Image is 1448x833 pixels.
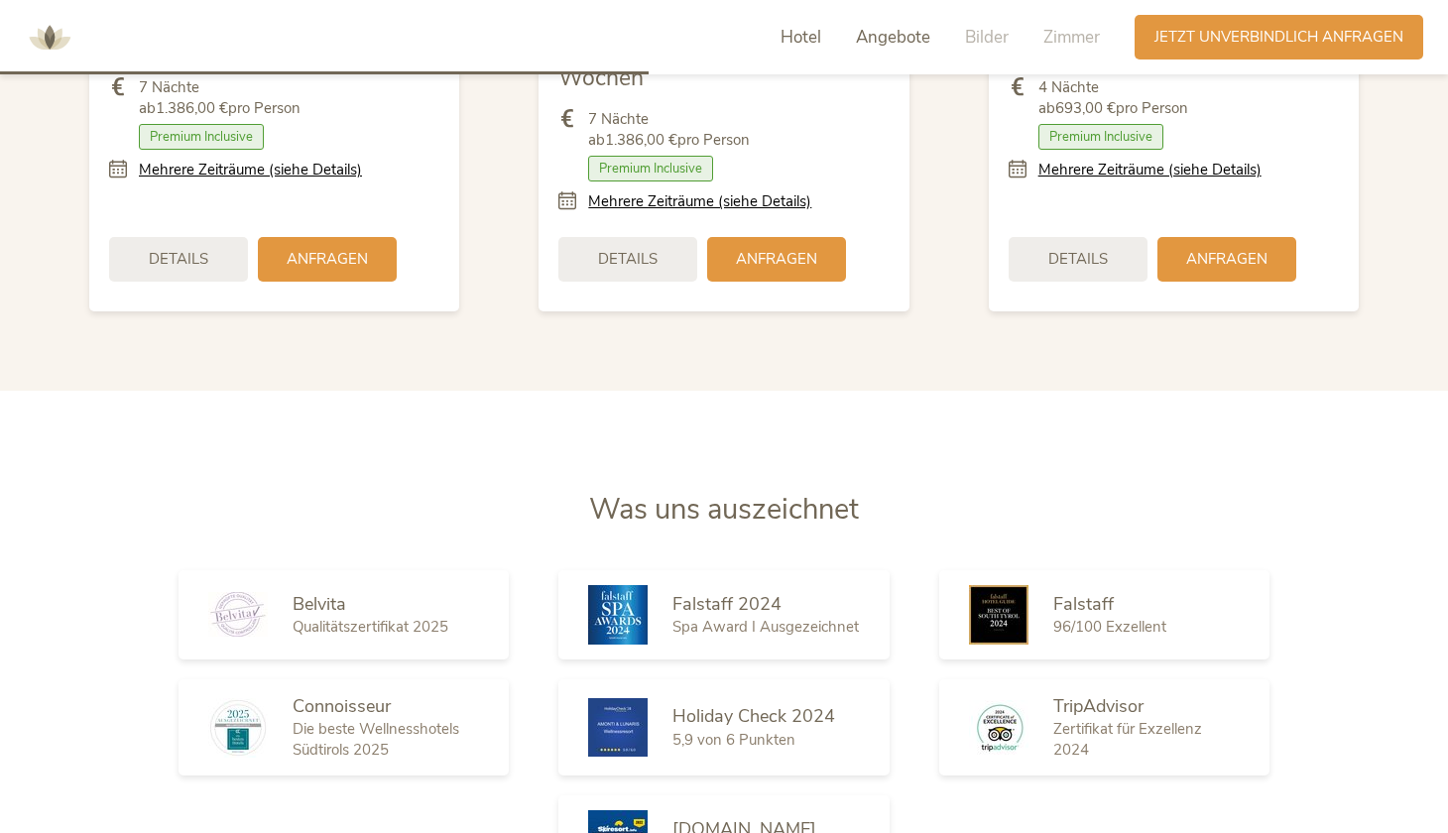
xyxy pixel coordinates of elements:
span: Bilder [965,26,1009,49]
img: AMONTI & LUNARIS Wellnessresort [20,8,79,67]
span: Qualitätszertifikat 2025 [293,617,448,637]
span: Premium Inclusive [139,124,264,150]
span: Anfragen [287,249,368,270]
span: Details [1048,249,1108,270]
span: Die beste Wellnesshotels Südtirols 2025 [293,719,459,760]
a: Mehrere Zeiträume (siehe Details) [139,160,362,180]
img: Connoisseur [208,698,268,758]
span: Was uns auszeichnet [589,490,859,529]
span: Zimmer [1043,26,1100,49]
span: Anfragen [736,249,817,270]
a: AMONTI & LUNARIS Wellnessresort [20,30,79,44]
span: Falstaff [1053,592,1114,616]
span: Belvita [293,592,346,616]
span: 7 Nächte ab pro Person [139,77,301,119]
span: 5,9 von 6 Punkten [672,730,795,750]
span: TripAdvisor [1053,694,1144,718]
img: Falstaff [969,585,1028,645]
span: Angebote [856,26,930,49]
span: Premium Inclusive [588,156,713,181]
b: 1.386,00 € [605,130,677,150]
span: Jetzt unverbindlich anfragen [1154,27,1403,48]
b: 693,00 € [1055,98,1116,118]
span: Hotel [781,26,821,49]
span: 4 Nächte ab pro Person [1038,77,1188,119]
span: Premium Inclusive [1038,124,1163,150]
span: Spa Award I Ausgezeichnet [672,617,859,637]
span: [PERSON_NAME]-Family-Wochen [558,31,828,93]
span: Details [598,249,658,270]
img: Holiday Check 2024 [588,698,648,757]
span: Anfragen [1186,249,1267,270]
img: TripAdvisor [969,700,1028,755]
span: Holiday Check 2024 [672,704,835,728]
b: 1.386,00 € [156,98,228,118]
span: 7 Nächte ab pro Person [588,109,750,151]
span: Details [149,249,208,270]
span: Connoisseur [293,694,391,718]
span: 96/100 Exzellent [1053,617,1166,637]
span: Zertifikat für Exzellenz 2024 [1053,719,1202,760]
a: Mehrere Zeiträume (siehe Details) [588,191,811,212]
a: Mehrere Zeiträume (siehe Details) [1038,160,1262,180]
img: Belvita [208,592,268,637]
img: Falstaff 2024 [588,585,648,645]
span: Falstaff 2024 [672,592,782,616]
